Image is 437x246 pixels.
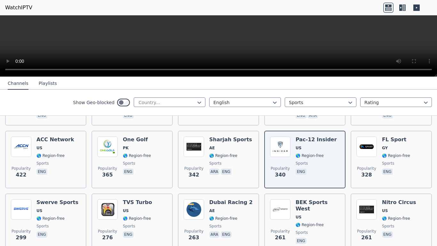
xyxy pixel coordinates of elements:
p: eng [296,168,306,175]
span: 🌎 Region-free [296,222,324,227]
button: Channels [8,78,28,90]
span: US [382,208,388,213]
span: PK [123,145,129,151]
span: 🌎 Region-free [123,153,151,158]
h6: TVS Turbo [123,199,152,206]
span: sports [36,161,49,166]
span: Popularity [98,229,117,234]
span: sports [123,161,135,166]
span: 🌎 Region-free [296,153,324,158]
span: US [123,208,129,213]
span: 342 [188,171,199,179]
span: Popularity [357,229,376,234]
h6: One Golf [123,136,151,143]
span: Popularity [184,166,203,171]
span: 🌎 Region-free [382,216,410,221]
button: Playlists [39,78,57,90]
span: sports [209,224,221,229]
span: Popularity [12,229,31,234]
span: US [296,145,301,151]
img: Sharjah Sports [184,136,204,157]
span: sports [36,224,49,229]
p: eng [36,231,47,238]
img: BEK Sports West [270,199,290,220]
p: ara [209,231,219,238]
p: ara [209,168,219,175]
span: 261 [361,234,372,242]
img: TVS Turbo [97,199,118,220]
span: US [296,215,301,220]
span: 🌎 Region-free [36,216,65,221]
h6: Sharjah Sports [209,136,252,143]
p: eng [36,168,47,175]
p: eng [221,168,232,175]
span: 328 [361,171,372,179]
span: sports [382,224,394,229]
span: 299 [16,234,26,242]
span: 🌎 Region-free [382,153,410,158]
span: Popularity [98,166,117,171]
span: 🌎 Region-free [123,216,151,221]
span: 261 [275,234,285,242]
p: eng [296,238,306,244]
p: eng [123,168,134,175]
span: sports [123,224,135,229]
span: 422 [16,171,26,179]
h6: FL Sport [382,136,410,143]
span: 🌎 Region-free [209,153,237,158]
h6: Nitro Circus [382,199,416,206]
p: eng [221,231,232,238]
a: WatchIPTV [5,4,32,12]
img: Pac-12 Insider [270,136,290,157]
span: Popularity [12,166,31,171]
span: sports [296,161,308,166]
label: Show Geo-blocked [73,99,115,106]
img: Dubai Racing 2 [184,199,204,220]
p: eng [382,231,393,238]
span: US [36,145,42,151]
span: AE [209,145,215,151]
span: GY [382,145,388,151]
img: Nitro Circus [356,199,377,220]
img: One Golf [97,136,118,157]
p: eng [382,168,393,175]
span: 365 [102,171,113,179]
span: 276 [102,234,113,242]
p: eng [123,231,134,238]
span: US [36,208,42,213]
span: sports [296,230,308,235]
span: 263 [188,234,199,242]
h6: Swerve Sports [36,199,78,206]
span: 🌎 Region-free [36,153,65,158]
span: 340 [275,171,285,179]
h6: ACC Network [36,136,74,143]
h6: Dubai Racing 2 [209,199,253,206]
span: sports [382,161,394,166]
span: Popularity [271,229,290,234]
span: Popularity [184,229,203,234]
span: 🌎 Region-free [209,216,237,221]
span: sports [209,161,221,166]
span: AE [209,208,215,213]
img: ACC Network [11,136,31,157]
img: FL Sport [356,136,377,157]
h6: Pac-12 Insider [296,136,337,143]
h6: BEK Sports West [296,199,340,212]
span: Popularity [271,166,290,171]
img: Swerve Sports [11,199,31,220]
span: Popularity [357,166,376,171]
